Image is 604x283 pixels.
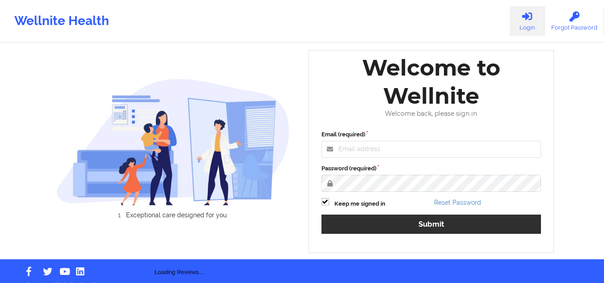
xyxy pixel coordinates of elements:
[56,234,302,277] div: Loading Reviews...
[321,141,541,158] input: Email address
[56,78,290,205] img: wellnite-auth-hero_200.c722682e.png
[510,6,545,36] a: Login
[321,215,541,234] button: Submit
[321,130,541,139] label: Email (required)
[434,199,481,206] a: Reset Password
[321,164,541,173] label: Password (required)
[334,199,385,208] label: Keep me signed in
[545,6,604,36] a: Forgot Password
[315,110,548,118] div: Welcome back, please sign in
[315,54,548,110] div: Welcome to Wellnite
[64,211,290,219] li: Exceptional care designed for you.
